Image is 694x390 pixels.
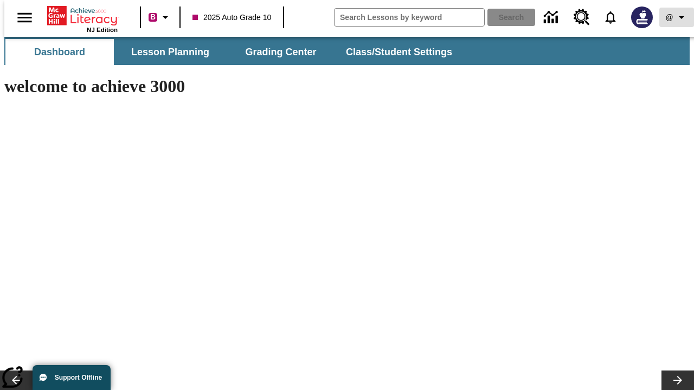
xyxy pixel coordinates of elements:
[47,4,118,33] div: Home
[9,2,41,34] button: Open side menu
[245,46,316,58] span: Grading Center
[4,76,473,96] h1: welcome to achieve 3000
[192,12,271,23] span: 2025 Auto Grade 10
[661,370,694,390] button: Lesson carousel, Next
[337,39,461,65] button: Class/Student Settings
[335,9,484,26] input: search field
[537,3,567,32] a: Data Center
[33,365,111,390] button: Support Offline
[5,39,114,65] button: Dashboard
[34,46,85,58] span: Dashboard
[87,27,118,33] span: NJ Edition
[144,8,176,27] button: Boost Class color is violet red. Change class color
[596,3,625,31] a: Notifications
[4,39,462,65] div: SubNavbar
[659,8,694,27] button: Profile/Settings
[116,39,224,65] button: Lesson Planning
[4,37,690,65] div: SubNavbar
[567,3,596,32] a: Resource Center, Will open in new tab
[665,12,673,23] span: @
[131,46,209,58] span: Lesson Planning
[346,46,452,58] span: Class/Student Settings
[47,5,118,27] a: Home
[631,6,653,28] img: Avatar
[625,3,659,31] button: Select a new avatar
[55,374,102,381] span: Support Offline
[227,39,335,65] button: Grading Center
[150,10,156,24] span: B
